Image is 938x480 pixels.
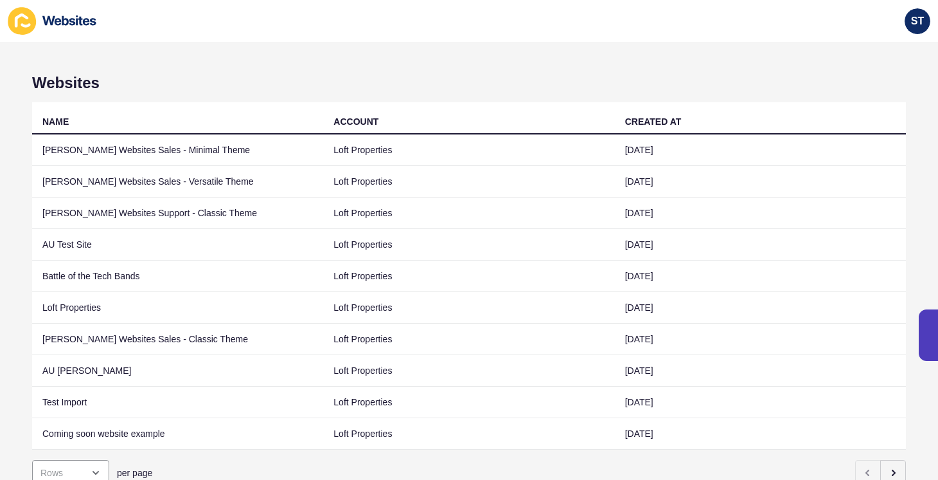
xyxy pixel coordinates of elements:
td: Loft Properties [323,324,614,355]
div: NAME [42,115,69,128]
td: [PERSON_NAME] Websites Sales - Classic Theme [32,324,323,355]
h1: Websites [32,74,906,92]
td: AU Test Site [32,229,323,261]
td: [PERSON_NAME] Websites Sales - Versatile Theme [32,166,323,198]
td: Loft Properties [32,292,323,324]
td: Loft Properties [323,261,614,292]
td: Battle of the Tech Bands [32,261,323,292]
td: [DATE] [615,355,906,387]
td: [DATE] [615,134,906,166]
td: [DATE] [615,418,906,450]
td: [DATE] [615,229,906,261]
div: ACCOUNT [333,115,378,128]
td: [DATE] [615,261,906,292]
td: [DATE] [615,292,906,324]
td: [DATE] [615,166,906,198]
td: Coming soon website example [32,418,323,450]
td: [PERSON_NAME] Websites Sales - Minimal Theme [32,134,323,166]
td: [PERSON_NAME] Websites Support - Classic Theme [32,198,323,229]
td: Loft Properties [323,387,614,418]
td: [DATE] [615,198,906,229]
span: ST [911,15,924,28]
td: AU [PERSON_NAME] [32,355,323,387]
td: Loft Properties [323,229,614,261]
td: Loft Properties [323,198,614,229]
td: [DATE] [615,324,906,355]
div: CREATED AT [625,115,682,128]
td: Loft Properties [323,355,614,387]
td: Loft Properties [323,134,614,166]
td: [DATE] [615,387,906,418]
td: Test Import [32,387,323,418]
td: Loft Properties [323,418,614,450]
td: Loft Properties [323,166,614,198]
td: Loft Properties [323,292,614,324]
span: per page [117,466,152,479]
